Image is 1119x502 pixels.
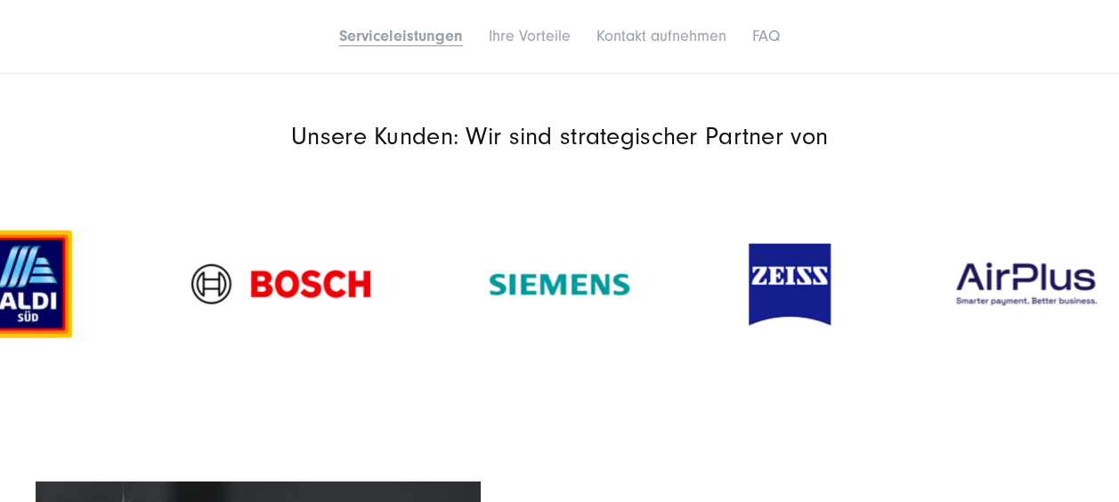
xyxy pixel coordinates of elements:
[339,27,463,45] a: Serviceleistungen
[749,244,831,326] img: Kundenlogo Zeiss Blau und Weiss- Digitalagentur SUNZINET
[752,27,780,45] a: FAQ
[596,27,726,45] a: Kontakt aufnehmen
[36,125,1083,150] p: Unsere Kunden: Wir sind strategischer Partner von
[950,259,1101,310] img: AirPlus Logo
[489,27,571,45] a: Ihre Vorteile
[191,264,370,304] img: Kundenlogo der Digitalagentur SUNZINET - Bosch Logo
[490,274,629,296] img: Kundenlogo Siemens AG Grün - Digitalagentur SUNZINET-svg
